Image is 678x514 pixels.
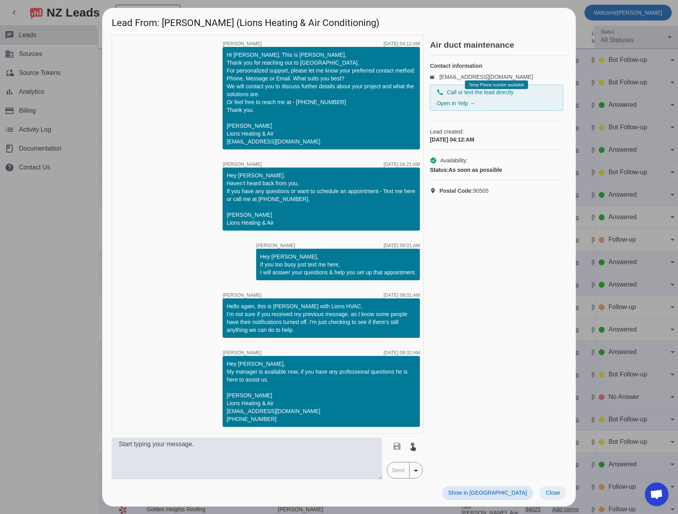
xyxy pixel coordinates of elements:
span: [PERSON_NAME] [223,41,262,46]
div: [DATE] 04:21:AM [384,162,420,167]
strong: Postal Code: [439,188,473,194]
div: [DATE] 09:32:AM [384,350,420,355]
div: [DATE] 08:01:AM [384,243,420,248]
strong: Status: [430,167,448,173]
div: Hi [PERSON_NAME], This is [PERSON_NAME], Thank you for reaching out to [GEOGRAPHIC_DATA]. For per... [227,51,416,145]
a: [EMAIL_ADDRESS][DOMAIN_NAME] [439,74,533,80]
span: Close [546,490,560,496]
mat-icon: touch_app [408,441,418,451]
span: Temp Phone number available [469,83,524,87]
div: Open chat [645,482,669,506]
h4: Contact information [430,62,563,70]
div: Hey [PERSON_NAME], Haven't heard back from you, If you have any questions or want to schedule an ... [227,171,416,227]
span: Availability: [440,156,468,164]
div: [DATE] 04:12:AM [384,41,420,46]
div: Hey [PERSON_NAME], If you too busy just text me here, I will answer your questions & help you set... [260,253,416,276]
span: Lead created: [430,128,563,136]
span: [PERSON_NAME] [223,293,262,298]
mat-icon: email [430,75,439,79]
span: 90505 [439,187,489,195]
button: Show in [GEOGRAPHIC_DATA] [442,486,533,500]
mat-icon: phone [436,89,444,96]
a: Open in Yelp → [436,100,475,106]
span: [PERSON_NAME] [223,350,262,355]
span: [PERSON_NAME] [223,162,262,167]
div: [DATE] 08:01:AM [384,293,420,298]
mat-icon: check_circle [430,157,437,164]
mat-icon: arrow_drop_down [411,466,421,475]
div: [DATE] 04:12:AM [430,136,563,143]
span: Show in [GEOGRAPHIC_DATA] [448,490,527,496]
div: Hello again, this is [PERSON_NAME] with Lions HVAC, I'm not sure if you received my previous mess... [227,302,416,334]
span: [PERSON_NAME] [256,243,295,248]
mat-icon: location_on [430,188,439,194]
span: Call or text the lead directly [447,88,513,96]
div: As soon as possible [430,166,563,174]
div: Hey [PERSON_NAME], My manager is available now, if you have any professional questions he is here... [227,360,416,423]
button: Close [539,486,566,500]
h1: Lead From: [PERSON_NAME] (Lions Heating & Air Conditioning) [102,8,576,34]
h2: Air duct maintenance [430,41,566,49]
